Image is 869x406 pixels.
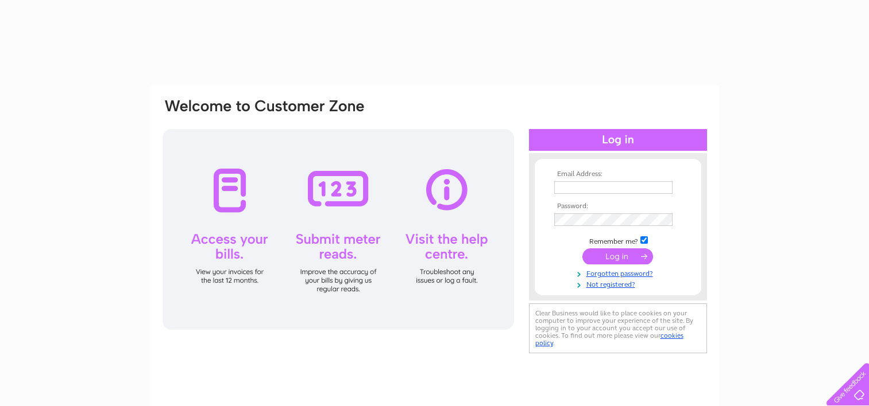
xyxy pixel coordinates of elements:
[529,303,707,353] div: Clear Business would like to place cookies on your computer to improve your experience of the sit...
[554,267,685,278] a: Forgotten password?
[551,235,685,246] td: Remember me?
[554,278,685,289] a: Not registered?
[535,331,683,347] a: cookies policy
[551,202,685,210] th: Password:
[582,248,653,264] input: Submit
[551,170,685,178] th: Email Address:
